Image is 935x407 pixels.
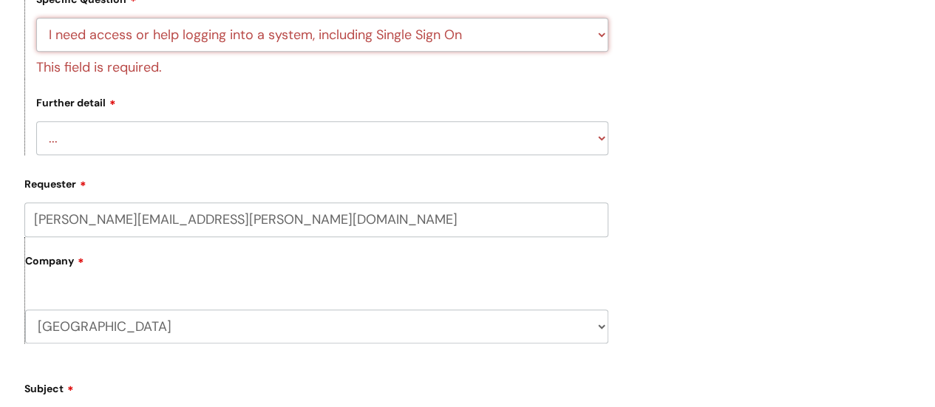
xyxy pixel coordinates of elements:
label: Requester [24,173,608,191]
input: Email [24,202,608,236]
label: Further detail [36,95,116,109]
label: Company [25,250,608,283]
div: This field is required. [36,52,608,79]
label: Subject [24,377,608,395]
